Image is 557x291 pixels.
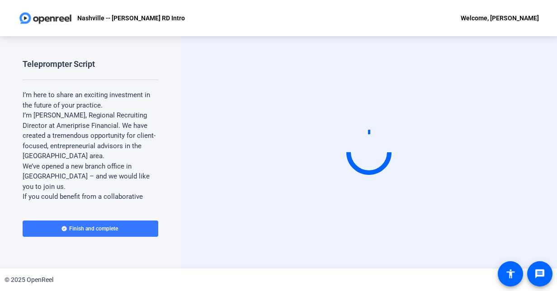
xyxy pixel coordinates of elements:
[5,275,53,285] div: © 2025 OpenReel
[23,90,158,110] p: I’m here to share an exciting investment in the future of your practice.
[18,9,73,27] img: OpenReel logo
[77,13,185,23] p: Nashville -- [PERSON_NAME] RD Intro
[23,59,95,70] div: Teleprompter Script
[534,268,545,279] mat-icon: message
[23,110,158,161] p: I’m [PERSON_NAME], Regional Recruiting Director at Ameriprise Financial. We have created a tremen...
[23,161,158,192] p: We’ve opened a new branch office in [GEOGRAPHIC_DATA] – and we would like you to join us.
[69,225,118,232] span: Finish and complete
[23,221,158,237] button: Finish and complete
[23,192,158,232] p: If you could benefit from a collaborative environment where our advisors regularly share ideas an...
[505,268,516,279] mat-icon: accessibility
[461,13,539,23] div: Welcome, [PERSON_NAME]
